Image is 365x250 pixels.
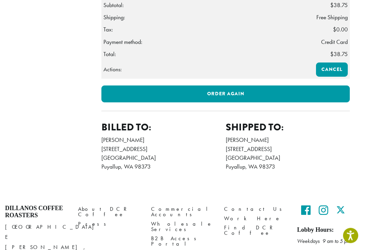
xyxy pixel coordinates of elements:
h5: Lobby Hours: [297,227,360,234]
a: Order again [101,86,350,103]
h4: Dillanos Coffee Roasters [5,205,68,220]
span: $ [330,51,334,58]
span: 38.75 [330,51,348,58]
a: Commercial Accounts [151,205,214,220]
a: Wholesale Services [151,220,214,234]
em: Weekdays 9 am to 5 pm [297,238,350,245]
a: Press [78,220,141,229]
span: 38.75 [330,2,348,9]
a: Cancel order 362500 [316,63,348,77]
a: Find DCR Coffee [224,223,287,238]
span: $ [330,2,334,9]
th: Total: [102,48,307,61]
td: Credit Card [306,36,349,48]
a: B2B Access Portal [151,234,214,249]
h2: Shipped to: [226,122,350,133]
a: Contact Us [224,205,287,214]
address: [PERSON_NAME] [STREET_ADDRESS] [GEOGRAPHIC_DATA] Puyallup, WA 98373 [101,136,226,172]
th: Actions: [102,61,307,79]
address: [PERSON_NAME] [STREET_ADDRESS] [GEOGRAPHIC_DATA] Puyallup, WA 98373 [226,136,350,172]
th: Payment method: [102,36,307,48]
span: $ [333,26,336,33]
span: 0.00 [333,26,348,33]
th: Shipping: [102,11,307,24]
th: Tax: [102,24,307,36]
td: Free Shipping [306,11,349,24]
h2: Billed to: [101,122,226,133]
a: Work Here [224,214,287,223]
a: About DCR Coffee [78,205,141,220]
